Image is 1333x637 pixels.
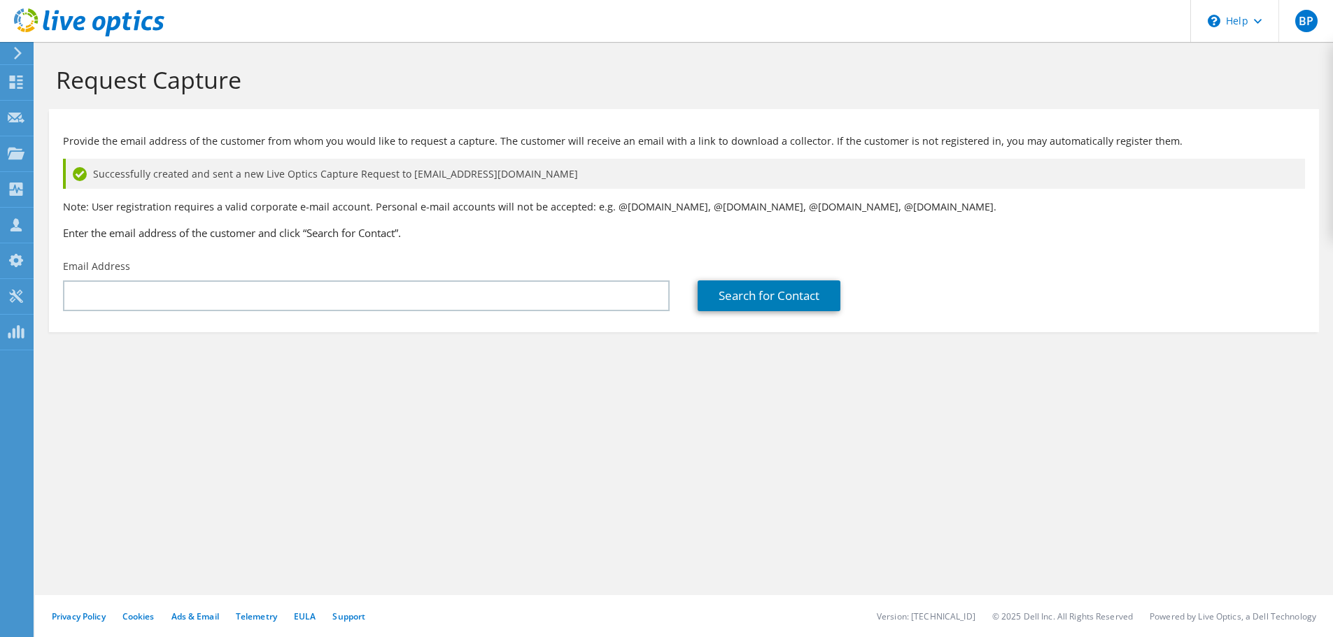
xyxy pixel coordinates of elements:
p: Note: User registration requires a valid corporate e-mail account. Personal e-mail accounts will ... [63,199,1305,215]
p: Provide the email address of the customer from whom you would like to request a capture. The cust... [63,134,1305,149]
a: Cookies [122,610,155,622]
span: BP [1295,10,1318,32]
li: Version: [TECHNICAL_ID] [877,610,975,622]
span: Successfully created and sent a new Live Optics Capture Request to [EMAIL_ADDRESS][DOMAIN_NAME] [93,166,578,182]
h3: Enter the email address of the customer and click “Search for Contact”. [63,225,1305,241]
a: Ads & Email [171,610,219,622]
li: Powered by Live Optics, a Dell Technology [1150,610,1316,622]
label: Email Address [63,259,130,273]
a: Privacy Policy [52,610,106,622]
a: Telemetry [236,610,277,622]
a: Search for Contact [698,280,840,311]
h1: Request Capture [56,65,1305,94]
a: Support [332,610,365,622]
li: © 2025 Dell Inc. All Rights Reserved [992,610,1133,622]
a: EULA [294,610,316,622]
svg: \n [1208,15,1220,27]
